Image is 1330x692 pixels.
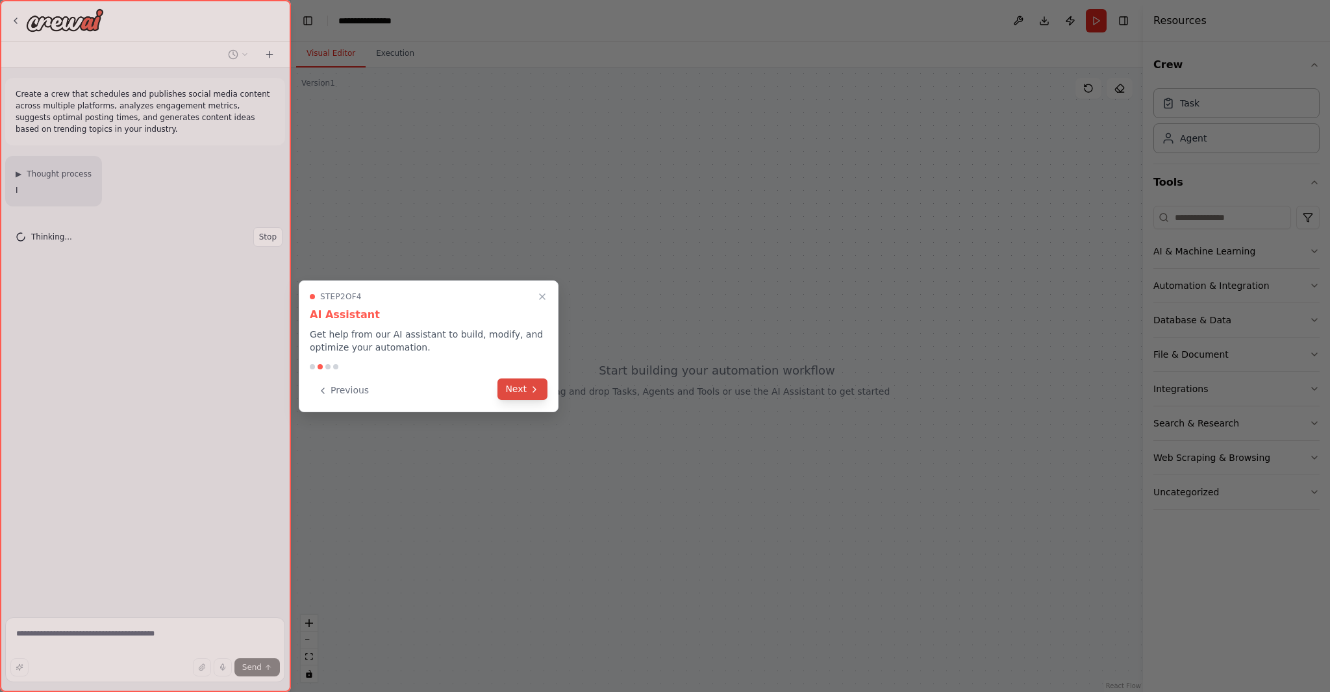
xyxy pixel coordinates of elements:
h3: AI Assistant [310,307,547,323]
button: Next [497,378,547,400]
button: Hide left sidebar [299,12,317,30]
button: Previous [310,380,377,401]
span: Step 2 of 4 [320,291,362,302]
button: Close walkthrough [534,289,550,304]
p: Get help from our AI assistant to build, modify, and optimize your automation. [310,328,547,354]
